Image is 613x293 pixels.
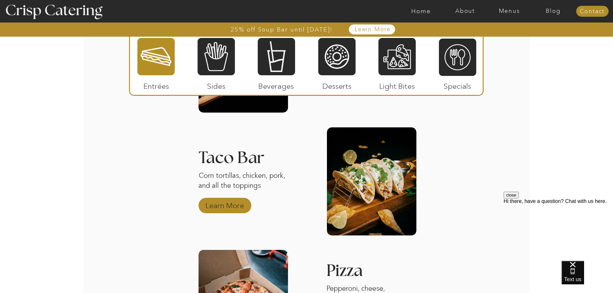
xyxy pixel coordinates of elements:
[340,26,406,33] a: Learn More
[199,150,288,158] h3: Taco Bar
[135,75,178,94] p: Entrées
[376,75,419,94] p: Light Bites
[504,192,613,269] iframe: podium webchat widget prompt
[208,26,356,33] a: 25% off Soup Bar until [DATE]!
[399,8,443,14] a: Home
[203,195,246,213] a: Learn More
[316,75,358,94] p: Desserts
[199,171,288,202] p: Corn tortillas, chicken, pork, and all the toppings
[576,8,608,15] a: Contact
[326,262,393,281] h3: Pizza
[195,75,237,94] p: Sides
[562,261,613,293] iframe: podium webchat widget bubble
[436,75,479,94] p: Specials
[487,8,531,14] a: Menus
[531,8,575,14] a: Blog
[255,75,298,94] p: Beverages
[443,8,487,14] a: About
